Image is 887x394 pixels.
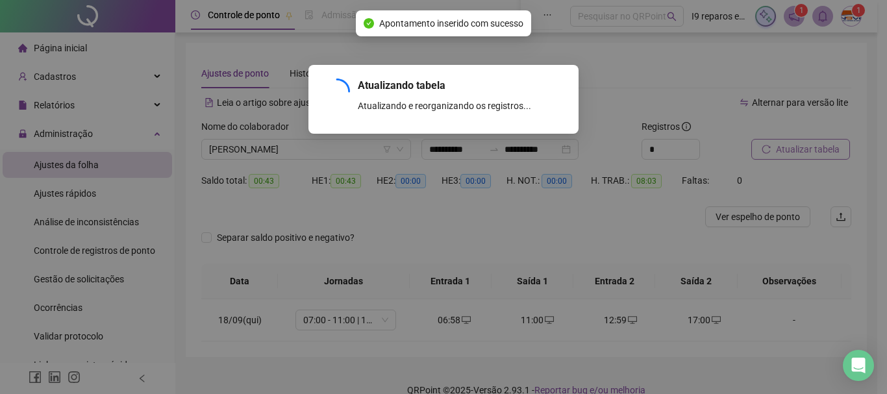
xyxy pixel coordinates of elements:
span: check-circle [364,18,374,29]
div: Atualizando tabela [358,78,563,93]
div: Open Intercom Messenger [843,350,874,381]
div: Atualizando e reorganizando os registros... [358,99,563,113]
span: Apontamento inserido com sucesso [379,16,523,31]
span: loading [319,73,355,110]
